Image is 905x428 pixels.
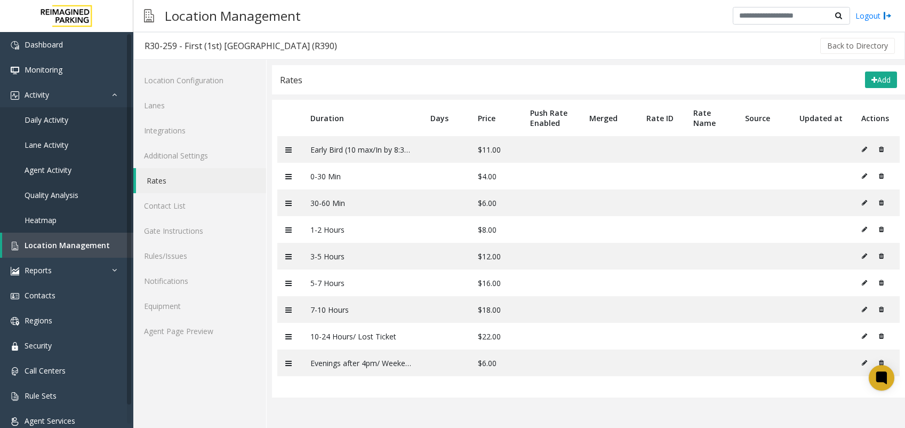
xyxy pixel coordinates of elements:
a: Equipment [133,294,266,319]
img: 'icon' [11,392,19,401]
span: Location Management [25,240,110,250]
img: pageIcon [144,3,154,29]
a: Integrations [133,118,266,143]
a: Location Configuration [133,68,266,93]
th: Rate Name [685,100,737,136]
a: Rates [136,168,266,193]
td: $12.00 [470,243,522,270]
div: R30-259 - First (1st) [GEOGRAPHIC_DATA] (R390) [145,39,337,53]
a: Logout [855,10,892,21]
th: Days [422,100,470,136]
td: $4.00 [470,163,522,189]
button: Add [865,72,897,89]
img: 'icon' [11,91,19,100]
th: Source [737,100,791,136]
span: Rule Sets [25,391,57,401]
span: Agent Activity [25,165,71,175]
span: Agent Services [25,416,75,426]
div: Rates [280,73,302,87]
span: Heatmap [25,215,57,225]
td: 10-24 Hours/ Lost Ticket [302,323,422,350]
span: Dashboard [25,39,63,50]
a: Rules/Issues [133,243,266,268]
td: $6.00 [470,189,522,216]
span: Activity [25,90,49,100]
td: $16.00 [470,270,522,296]
img: 'icon' [11,242,19,250]
span: Call Centers [25,366,66,376]
a: Additional Settings [133,143,266,168]
td: $18.00 [470,296,522,323]
img: 'icon' [11,66,19,75]
td: $6.00 [470,350,522,376]
a: Lanes [133,93,266,118]
span: Quality Analysis [25,190,78,200]
th: Updated at [791,100,853,136]
img: 'icon' [11,342,19,351]
a: Agent Page Preview [133,319,266,344]
a: Notifications [133,268,266,294]
img: 'icon' [11,367,19,376]
span: Monitoring [25,65,62,75]
td: $22.00 [470,323,522,350]
th: Merged [581,100,639,136]
td: Early Bird (10 max/In by 8:30a) [302,136,422,163]
td: 0-30 Min [302,163,422,189]
th: Price [470,100,522,136]
th: Duration [302,100,422,136]
a: Gate Instructions [133,218,266,243]
td: 7-10 Hours [302,296,422,323]
span: Reports [25,265,52,275]
span: Regions [25,315,52,326]
td: 30-60 Min [302,189,422,216]
span: Lane Activity [25,140,68,150]
img: 'icon' [11,41,19,50]
span: Security [25,340,52,351]
a: Contact List [133,193,266,218]
td: Evenings after 4pm/ Weekends [302,350,422,376]
h3: Location Management [159,3,306,29]
img: 'icon' [11,417,19,426]
td: 3-5 Hours [302,243,422,270]
th: Rate ID [638,100,685,136]
img: 'icon' [11,292,19,300]
img: 'icon' [11,317,19,326]
td: $8.00 [470,216,522,243]
img: 'icon' [11,267,19,275]
td: 1-2 Hours [302,216,422,243]
span: Daily Activity [25,115,68,125]
button: Back to Directory [820,38,895,54]
td: $11.00 [470,136,522,163]
th: Actions [853,100,900,136]
th: Push Rate Enabled [522,100,581,136]
img: logout [883,10,892,21]
a: Location Management [2,233,133,258]
span: Contacts [25,290,55,300]
td: 5-7 Hours [302,270,422,296]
